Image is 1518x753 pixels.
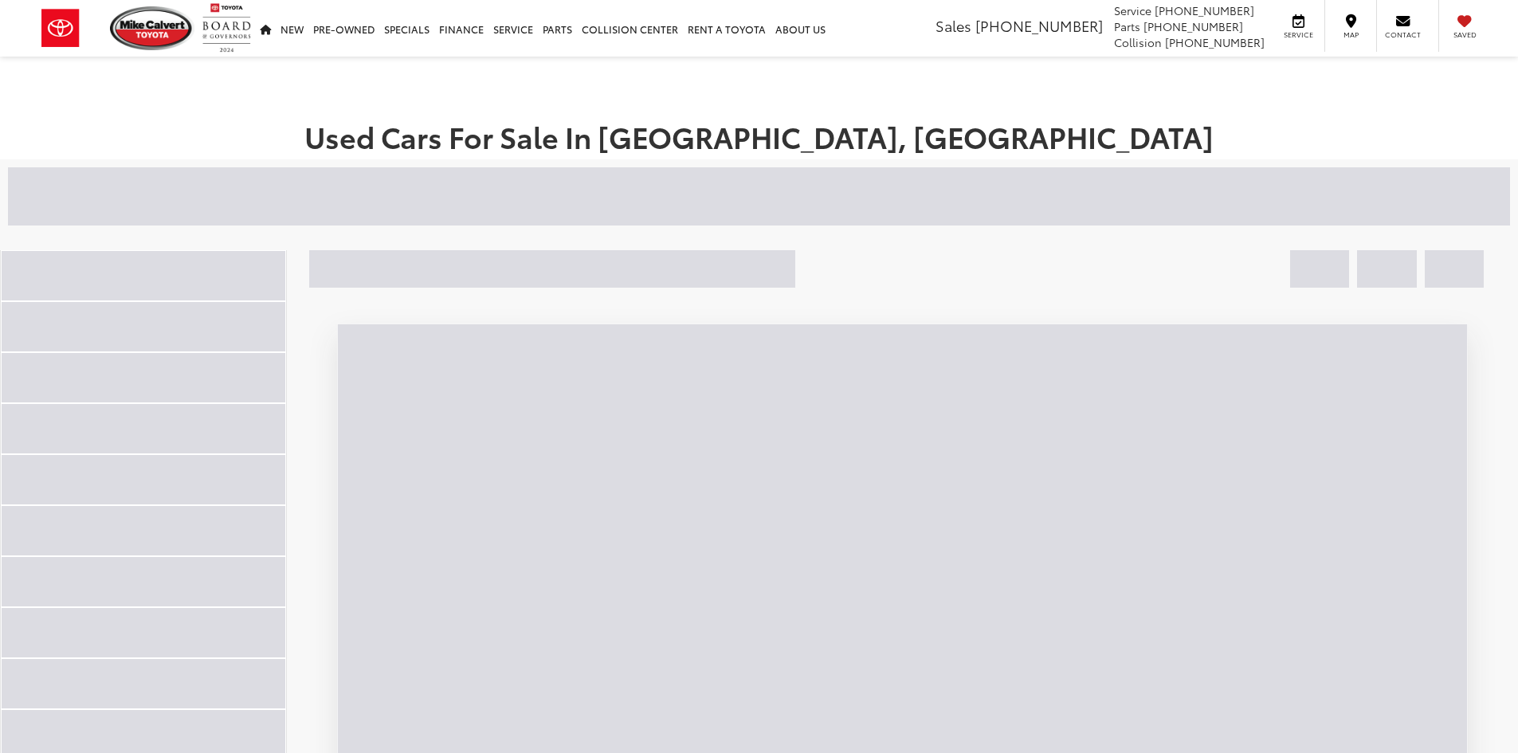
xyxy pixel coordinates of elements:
span: Service [1281,29,1316,40]
span: Saved [1447,29,1482,40]
span: Collision [1114,34,1162,50]
span: Service [1114,2,1151,18]
span: Map [1333,29,1368,40]
span: [PHONE_NUMBER] [1155,2,1254,18]
span: [PHONE_NUMBER] [1165,34,1265,50]
span: Sales [936,15,971,36]
span: Parts [1114,18,1140,34]
span: Contact [1385,29,1421,40]
span: [PHONE_NUMBER] [1143,18,1243,34]
img: Mike Calvert Toyota [110,6,194,50]
span: [PHONE_NUMBER] [975,15,1103,36]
